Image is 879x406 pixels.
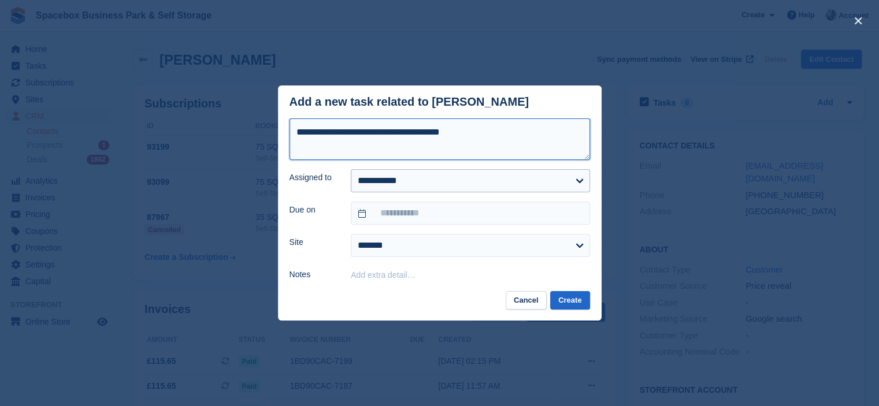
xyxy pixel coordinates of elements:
label: Assigned to [290,172,337,184]
button: Cancel [506,291,547,310]
div: Add a new task related to [PERSON_NAME] [290,95,529,109]
label: Notes [290,269,337,281]
button: Add extra detail… [351,270,415,280]
label: Site [290,236,337,248]
button: Create [550,291,589,310]
label: Due on [290,204,337,216]
button: close [849,12,867,30]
